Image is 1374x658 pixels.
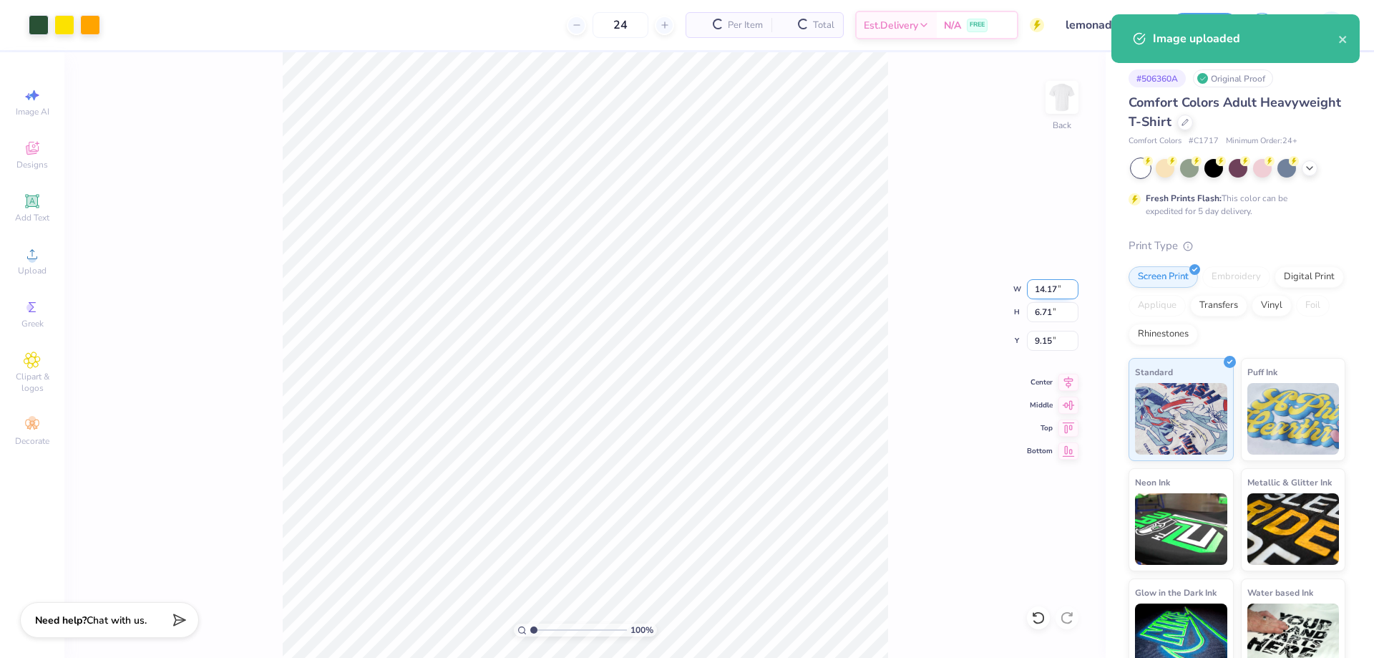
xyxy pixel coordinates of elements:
span: Total [813,18,834,33]
div: Print Type [1129,238,1345,254]
input: – – [593,12,648,38]
strong: Need help? [35,614,87,627]
img: Puff Ink [1247,383,1340,455]
button: close [1338,30,1348,47]
input: Untitled Design [1055,11,1160,39]
span: Greek [21,318,44,329]
div: Back [1053,119,1071,132]
span: Clipart & logos [7,371,57,394]
span: N/A [944,18,961,33]
div: Foil [1296,295,1330,316]
span: FREE [970,20,985,30]
span: Per Item [728,18,763,33]
span: Comfort Colors [1129,135,1181,147]
div: Rhinestones [1129,324,1198,345]
span: Comfort Colors Adult Heavyweight T-Shirt [1129,94,1341,130]
strong: Fresh Prints Flash: [1146,193,1222,204]
span: Neon Ink [1135,475,1170,490]
span: Standard [1135,364,1173,379]
span: 100 % [630,624,653,637]
span: Glow in the Dark Ink [1135,585,1217,600]
span: Chat with us. [87,614,147,627]
span: Water based Ink [1247,585,1313,600]
img: Standard [1135,383,1227,455]
span: Minimum Order: 24 + [1226,135,1297,147]
div: Embroidery [1202,266,1270,288]
img: Neon Ink [1135,493,1227,565]
div: Original Proof [1193,69,1273,87]
span: Middle [1027,400,1053,410]
div: Image uploaded [1153,30,1338,47]
span: Top [1027,423,1053,433]
div: Transfers [1190,295,1247,316]
span: # C1717 [1189,135,1219,147]
div: Digital Print [1275,266,1344,288]
span: Upload [18,265,47,276]
span: Image AI [16,106,49,117]
span: Decorate [15,435,49,447]
span: Bottom [1027,446,1053,456]
span: Puff Ink [1247,364,1277,379]
div: Vinyl [1252,295,1292,316]
div: This color can be expedited for 5 day delivery. [1146,192,1322,218]
span: Metallic & Glitter Ink [1247,475,1332,490]
img: Metallic & Glitter Ink [1247,493,1340,565]
span: Designs [16,159,48,170]
div: Screen Print [1129,266,1198,288]
div: # 506360A [1129,69,1186,87]
div: Applique [1129,295,1186,316]
span: Center [1027,377,1053,387]
span: Est. Delivery [864,18,918,33]
img: Back [1048,83,1076,112]
span: Add Text [15,212,49,223]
